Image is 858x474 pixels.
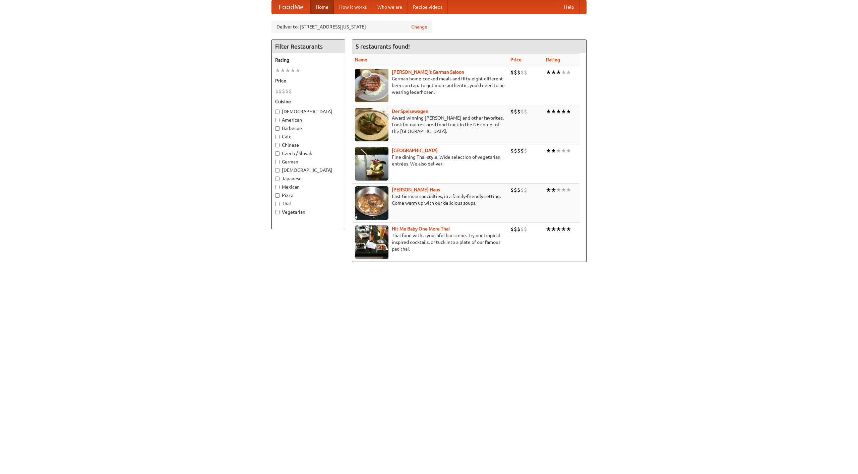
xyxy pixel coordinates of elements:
li: $ [517,186,520,194]
li: ★ [556,147,561,154]
li: $ [520,69,524,76]
li: ★ [275,67,280,74]
img: esthers.jpg [355,69,388,102]
li: ★ [551,108,556,115]
li: $ [524,147,527,154]
a: [GEOGRAPHIC_DATA] [392,148,438,153]
a: Name [355,57,367,62]
a: Hit Me Baby One More Thai [392,226,450,231]
h5: Rating [275,57,342,63]
li: $ [510,69,514,76]
input: [DEMOGRAPHIC_DATA] [275,110,280,114]
li: $ [282,87,285,95]
li: ★ [546,108,551,115]
li: $ [510,108,514,115]
li: ★ [566,69,571,76]
input: Cafe [275,135,280,139]
label: Vegetarian [275,209,342,215]
li: $ [517,225,520,233]
li: $ [520,225,524,233]
li: $ [520,108,524,115]
li: ★ [566,108,571,115]
label: Mexican [275,184,342,190]
li: $ [514,186,517,194]
li: $ [514,69,517,76]
label: Chinese [275,142,342,148]
li: ★ [285,67,290,74]
a: Help [559,0,579,14]
img: kohlhaus.jpg [355,186,388,220]
li: $ [289,87,292,95]
input: [DEMOGRAPHIC_DATA] [275,168,280,173]
input: American [275,118,280,122]
li: ★ [556,225,561,233]
a: Der Speisewagen [392,109,428,114]
a: Home [310,0,334,14]
li: $ [524,186,527,194]
input: Vegetarian [275,210,280,214]
img: babythai.jpg [355,225,388,259]
li: $ [279,87,282,95]
li: $ [524,225,527,233]
li: $ [517,108,520,115]
a: Price [510,57,522,62]
li: $ [517,69,520,76]
p: Thai food with a youthful bar scene. Try our tropical inspired cocktails, or tuck into a plate of... [355,232,505,252]
li: ★ [546,186,551,194]
input: Mexican [275,185,280,189]
li: ★ [280,67,285,74]
a: Rating [546,57,560,62]
li: $ [514,147,517,154]
a: Recipe videos [408,0,448,14]
li: ★ [551,147,556,154]
label: American [275,117,342,123]
p: German home-cooked meals and fifty-eight different beers on tap. To get more authentic, you'd nee... [355,75,505,95]
p: Award-winning [PERSON_NAME] and other favorites. Look for our restored food truck in the NE corne... [355,115,505,135]
a: [PERSON_NAME]'s German Saloon [392,69,464,75]
div: Deliver to: [STREET_ADDRESS][US_STATE] [271,21,432,33]
input: German [275,160,280,164]
h5: Cuisine [275,98,342,105]
li: $ [524,108,527,115]
input: Thai [275,202,280,206]
li: ★ [546,225,551,233]
li: ★ [556,69,561,76]
li: ★ [290,67,295,74]
input: Barbecue [275,126,280,131]
li: $ [520,186,524,194]
li: ★ [546,147,551,154]
label: [DEMOGRAPHIC_DATA] [275,167,342,174]
li: ★ [561,225,566,233]
li: $ [510,186,514,194]
li: ★ [566,186,571,194]
li: ★ [561,186,566,194]
li: $ [510,225,514,233]
h5: Price [275,77,342,84]
li: $ [524,69,527,76]
a: How it works [334,0,372,14]
a: FoodMe [272,0,310,14]
li: $ [514,225,517,233]
label: Barbecue [275,125,342,132]
li: ★ [561,108,566,115]
li: ★ [566,225,571,233]
li: ★ [561,69,566,76]
label: Thai [275,200,342,207]
li: ★ [295,67,300,74]
li: $ [285,87,289,95]
li: $ [520,147,524,154]
li: ★ [551,186,556,194]
li: $ [514,108,517,115]
input: Pizza [275,193,280,198]
label: Japanese [275,175,342,182]
input: Japanese [275,177,280,181]
li: ★ [556,186,561,194]
a: [PERSON_NAME] Haus [392,187,440,192]
li: ★ [566,147,571,154]
li: ★ [546,69,551,76]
